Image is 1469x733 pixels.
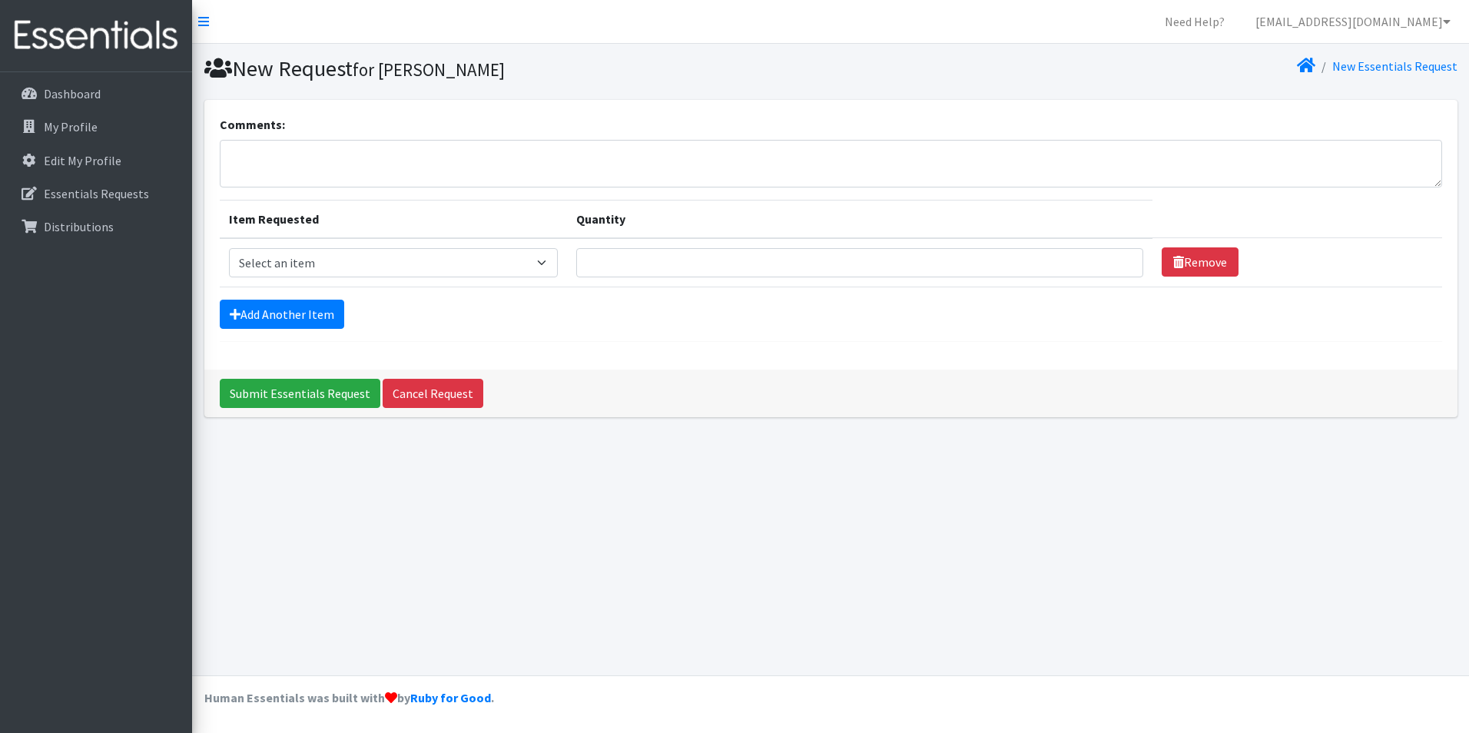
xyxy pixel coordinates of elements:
[6,145,186,176] a: Edit My Profile
[567,200,1152,238] th: Quantity
[1243,6,1463,37] a: [EMAIL_ADDRESS][DOMAIN_NAME]
[220,115,285,134] label: Comments:
[44,219,114,234] p: Distributions
[204,690,494,705] strong: Human Essentials was built with by .
[1162,247,1239,277] a: Remove
[353,58,505,81] small: for [PERSON_NAME]
[6,178,186,209] a: Essentials Requests
[1332,58,1457,74] a: New Essentials Request
[6,78,186,109] a: Dashboard
[220,379,380,408] input: Submit Essentials Request
[410,690,491,705] a: Ruby for Good
[383,379,483,408] a: Cancel Request
[44,153,121,168] p: Edit My Profile
[6,211,186,242] a: Distributions
[220,200,567,238] th: Item Requested
[44,119,98,134] p: My Profile
[6,10,186,61] img: HumanEssentials
[204,55,825,82] h1: New Request
[6,111,186,142] a: My Profile
[220,300,344,329] a: Add Another Item
[44,86,101,101] p: Dashboard
[1152,6,1237,37] a: Need Help?
[44,186,149,201] p: Essentials Requests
